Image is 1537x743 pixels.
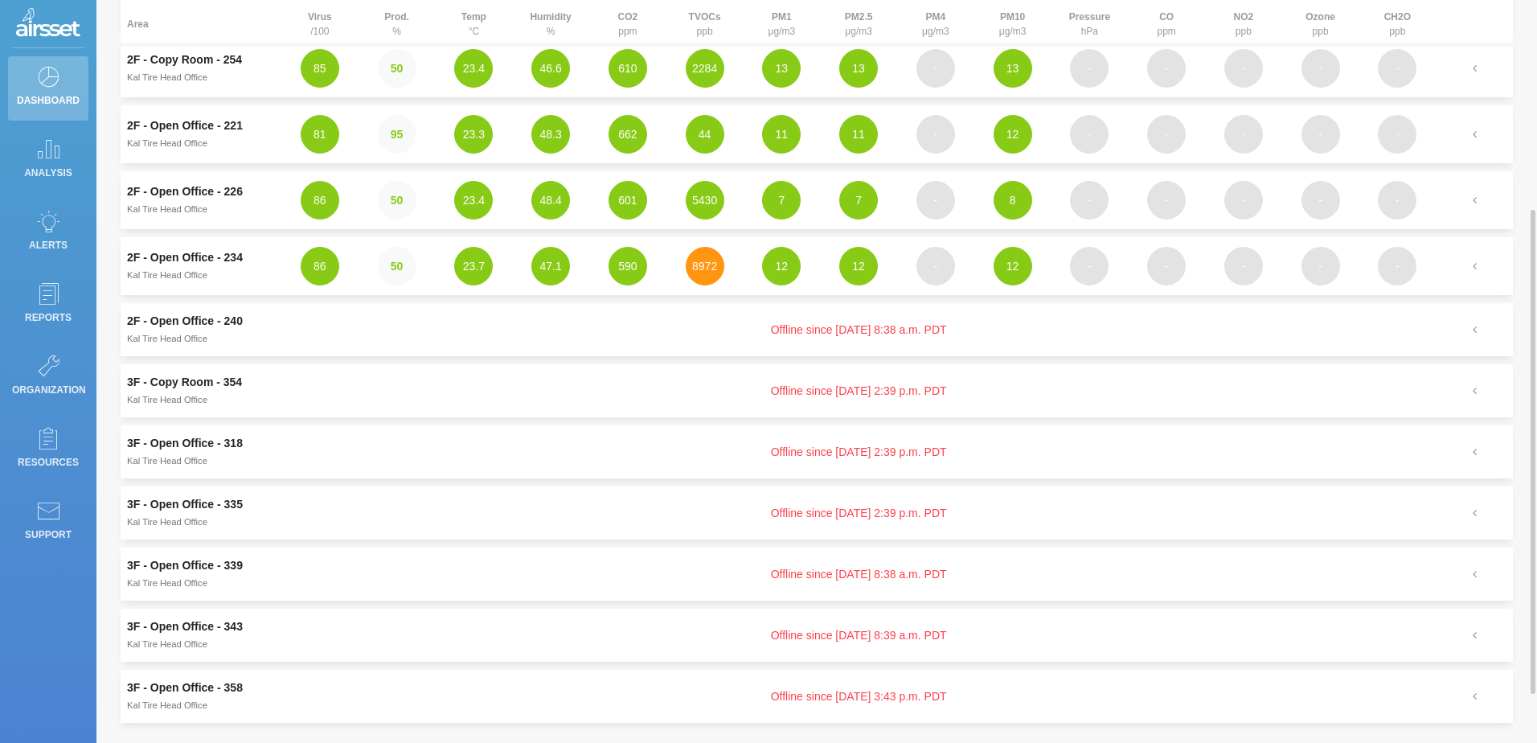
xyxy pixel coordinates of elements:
[1224,49,1263,88] button: -
[301,115,339,154] button: 81
[762,247,801,285] button: 12
[8,491,88,555] a: Support
[454,115,493,154] button: 23.3
[689,11,721,23] strong: TVOCs
[916,115,955,154] button: -
[1378,247,1416,285] button: -
[8,56,88,121] a: Dashboard
[121,171,281,229] td: 2F - Open Office - 226Kal Tire Head Office
[384,11,409,23] strong: Prod.
[308,11,332,23] strong: Virus
[127,578,207,588] small: Kal Tire Head Office
[1070,181,1109,220] button: -
[127,517,207,527] small: Kal Tire Head Office
[281,364,1436,417] td: Offline since [DATE] 2:39 p.m. PDT
[127,18,149,30] strong: Area
[531,115,570,154] button: 48.3
[1305,11,1335,23] strong: Ozone
[12,523,84,547] p: Support
[121,670,281,723] td: 3F - Open Office - 358Kal Tire Head Office
[839,49,878,88] button: 13
[845,11,873,23] strong: PM2.5
[1147,247,1186,285] button: -
[12,378,84,402] p: Organization
[1384,11,1411,23] strong: CH2O
[301,247,339,285] button: 86
[1147,49,1186,88] button: -
[1070,49,1109,88] button: -
[127,334,207,343] small: Kal Tire Head Office
[281,609,1436,662] td: Offline since [DATE] 8:39 a.m. PDT
[121,237,281,295] td: 2F - Open Office - 234Kal Tire Head Office
[8,129,88,193] a: Analysis
[762,49,801,88] button: 13
[127,395,207,404] small: Kal Tire Head Office
[121,548,281,601] td: 3F - Open Office - 339Kal Tire Head Office
[609,247,647,285] button: 590
[454,181,493,220] button: 23.4
[609,115,647,154] button: 662
[281,425,1436,478] td: Offline since [DATE] 2:39 p.m. PDT
[839,115,878,154] button: 11
[609,49,647,88] button: 610
[1378,181,1416,220] button: -
[994,181,1032,220] button: 8
[994,115,1032,154] button: 12
[1301,115,1340,154] button: -
[686,49,724,88] button: 2284
[1301,181,1340,220] button: -
[8,346,88,410] a: Organization
[12,233,84,257] p: Alerts
[121,303,281,356] td: 2F - Open Office - 240Kal Tire Head Office
[686,247,724,285] button: 8972
[121,105,281,163] td: 2F - Open Office - 221Kal Tire Head Office
[1378,115,1416,154] button: -
[127,270,207,280] small: Kal Tire Head Office
[1378,49,1416,88] button: -
[391,194,404,207] strong: 50
[1070,247,1109,285] button: -
[762,181,801,220] button: 7
[378,49,416,88] button: 50
[281,548,1436,601] td: Offline since [DATE] 8:38 a.m. PDT
[926,11,946,23] strong: PM4
[531,49,570,88] button: 46.6
[127,204,207,214] small: Kal Tire Head Office
[762,115,801,154] button: 11
[127,138,207,148] small: Kal Tire Head Office
[127,456,207,466] small: Kal Tire Head Office
[378,115,416,154] button: 95
[531,247,570,285] button: 47.1
[454,247,493,285] button: 23.7
[121,609,281,662] td: 3F - Open Office - 343Kal Tire Head Office
[16,8,80,40] img: Logo
[301,49,339,88] button: 85
[994,247,1032,285] button: 12
[127,639,207,649] small: Kal Tire Head Office
[121,39,281,97] td: 2F - Copy Room - 254Kal Tire Head Office
[391,128,404,141] strong: 95
[994,49,1032,88] button: 13
[530,11,571,23] strong: Humidity
[454,49,493,88] button: 23.4
[1301,49,1340,88] button: -
[281,486,1436,540] td: Offline since [DATE] 2:39 p.m. PDT
[378,181,416,220] button: 50
[301,181,339,220] button: 86
[1147,181,1186,220] button: -
[121,425,281,478] td: 3F - Open Office - 318Kal Tire Head Office
[8,201,88,265] a: Alerts
[839,181,878,220] button: 7
[391,62,404,75] strong: 50
[8,418,88,482] a: Resources
[686,181,724,220] button: 5430
[121,364,281,417] td: 3F - Copy Room - 354Kal Tire Head Office
[121,486,281,540] td: 3F - Open Office - 335Kal Tire Head Office
[127,72,207,82] small: Kal Tire Head Office
[609,181,647,220] button: 601
[281,303,1436,356] td: Offline since [DATE] 8:38 a.m. PDT
[1301,247,1340,285] button: -
[12,450,84,474] p: Resources
[839,247,878,285] button: 12
[916,247,955,285] button: -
